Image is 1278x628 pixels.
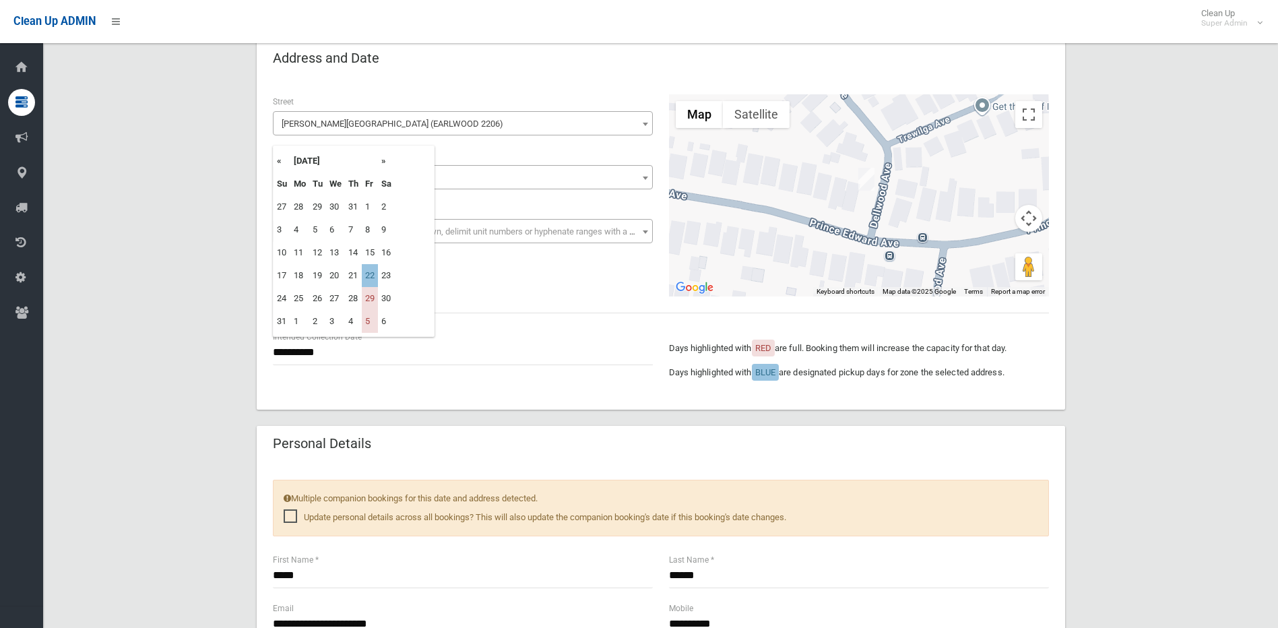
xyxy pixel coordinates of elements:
[309,287,326,310] td: 26
[345,218,362,241] td: 7
[1015,205,1042,232] button: Map camera controls
[345,241,362,264] td: 14
[274,195,290,218] td: 27
[309,195,326,218] td: 29
[345,287,362,310] td: 28
[309,218,326,241] td: 5
[362,310,378,333] td: 5
[290,264,309,287] td: 18
[273,111,653,135] span: Prince Edward Avenue (EARLWOOD 2206)
[282,226,658,237] span: Select the unit number from the dropdown, delimit unit numbers or hyphenate ranges with a comma
[274,264,290,287] td: 17
[274,287,290,310] td: 24
[290,195,309,218] td: 28
[13,15,96,28] span: Clean Up ADMIN
[669,340,1049,356] p: Days highlighted with are full. Booking them will increase the capacity for that day.
[273,480,1049,536] div: Multiple companion bookings for this date and address detected.
[274,241,290,264] td: 10
[362,195,378,218] td: 1
[378,150,395,172] th: »
[676,101,723,128] button: Show street map
[991,288,1045,295] a: Report a map error
[669,365,1049,381] p: Days highlighted with are designated pickup days for zone the selected address.
[723,101,790,128] button: Show satellite imagery
[326,218,345,241] td: 6
[273,165,653,189] span: 103
[290,172,309,195] th: Mo
[326,287,345,310] td: 27
[1194,8,1261,28] span: Clean Up
[345,195,362,218] td: 31
[309,172,326,195] th: Tu
[378,195,395,218] td: 2
[378,264,395,287] td: 23
[672,279,717,296] img: Google
[290,241,309,264] td: 11
[378,241,395,264] td: 16
[284,509,786,526] span: Update personal details across all bookings? This will also update the companion booking's date i...
[257,45,395,71] header: Address and Date
[290,150,378,172] th: [DATE]
[274,150,290,172] th: «
[309,310,326,333] td: 2
[309,241,326,264] td: 12
[362,218,378,241] td: 8
[290,310,309,333] td: 1
[276,168,649,187] span: 103
[858,168,874,191] div: 103 Prince Edward Avenue, EARLWOOD NSW 2206
[817,287,874,296] button: Keyboard shortcuts
[290,287,309,310] td: 25
[274,172,290,195] th: Su
[1201,18,1248,28] small: Super Admin
[345,172,362,195] th: Th
[362,241,378,264] td: 15
[964,288,983,295] a: Terms
[1015,101,1042,128] button: Toggle fullscreen view
[326,264,345,287] td: 20
[362,172,378,195] th: Fr
[274,218,290,241] td: 3
[326,195,345,218] td: 30
[345,264,362,287] td: 21
[326,172,345,195] th: We
[257,431,387,457] header: Personal Details
[378,310,395,333] td: 6
[672,279,717,296] a: Open this area in Google Maps (opens a new window)
[326,310,345,333] td: 3
[755,367,775,377] span: BLUE
[290,218,309,241] td: 4
[378,218,395,241] td: 9
[362,287,378,310] td: 29
[378,287,395,310] td: 30
[345,310,362,333] td: 4
[883,288,956,295] span: Map data ©2025 Google
[309,264,326,287] td: 19
[1015,253,1042,280] button: Drag Pegman onto the map to open Street View
[378,172,395,195] th: Sa
[276,115,649,133] span: Prince Edward Avenue (EARLWOOD 2206)
[362,264,378,287] td: 22
[755,343,771,353] span: RED
[274,310,290,333] td: 31
[326,241,345,264] td: 13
